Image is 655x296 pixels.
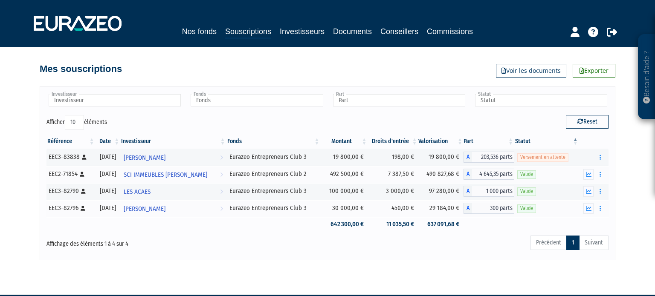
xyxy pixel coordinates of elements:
div: [DATE] [98,187,117,195]
div: Eurazeo Entrepreneurs Club 3 [229,204,318,213]
span: SCI IMMEUBLES [PERSON_NAME] [124,167,207,183]
i: [Français] Personne physique [80,172,84,177]
td: 29 184,00 € [418,200,464,217]
th: Fonds: activer pour trier la colonne par ordre croissant [226,134,321,149]
div: EEC3-82790 [49,187,92,195]
div: [DATE] [98,170,117,178]
th: Référence : activer pour trier la colonne par ordre croissant [46,134,95,149]
td: 100 000,00 € [321,183,368,200]
a: Exporter [573,64,615,78]
a: Conseillers [380,26,418,37]
i: Voir l'investisseur [220,150,223,166]
a: Commissions [427,26,473,37]
span: 203,536 parts [472,152,514,163]
select: Afficheréléments [65,115,84,129]
th: Investisseur: activer pour trier la colonne par ordre croissant [120,134,226,149]
div: Eurazeo Entrepreneurs Club 3 [229,187,318,195]
i: Voir l'investisseur [220,167,223,183]
span: Valide [517,204,536,213]
th: Montant: activer pour trier la colonne par ordre croissant [321,134,368,149]
div: A - Eurazeo Entrepreneurs Club 3 [464,186,514,197]
th: Droits d'entrée: activer pour trier la colonne par ordre croissant [368,134,418,149]
i: Voir l'investisseur [220,184,223,200]
div: Eurazeo Entrepreneurs Club 2 [229,170,318,178]
a: SCI IMMEUBLES [PERSON_NAME] [120,166,226,183]
span: 4 645,35 parts [472,169,514,180]
div: Eurazeo Entrepreneurs Club 3 [229,152,318,161]
a: Souscriptions [225,26,271,39]
td: 11 035,50 € [368,217,418,232]
span: LES ACAES [124,184,151,200]
i: [Français] Personne physique [82,155,87,160]
td: 198,00 € [368,149,418,166]
a: LES ACAES [120,183,226,200]
i: [Français] Personne physique [81,206,85,211]
span: 300 parts [472,203,514,214]
span: Valide [517,187,536,195]
td: 642 300,00 € [321,217,368,232]
span: 1 000 parts [472,186,514,197]
a: 1 [566,236,580,250]
td: 3 000,00 € [368,183,418,200]
span: A [464,152,472,163]
button: Reset [566,115,609,129]
span: A [464,169,472,180]
i: [Français] Personne physique [81,189,86,194]
a: Voir les documents [496,64,566,78]
div: A - Eurazeo Entrepreneurs Club 2 [464,169,514,180]
div: A - Eurazeo Entrepreneurs Club 3 [464,152,514,163]
td: 637 091,68 € [418,217,464,232]
td: 492 500,00 € [321,166,368,183]
th: Part: activer pour trier la colonne par ordre croissant [464,134,514,149]
span: A [464,186,472,197]
div: EEC2-71854 [49,170,92,178]
span: Valide [517,170,536,178]
td: 19 800,00 € [418,149,464,166]
a: Documents [333,26,372,37]
div: Affichage des éléments 1 à 4 sur 4 [46,235,273,248]
span: Versement en attente [517,153,568,161]
h4: Mes souscriptions [40,64,122,74]
th: Valorisation: activer pour trier la colonne par ordre croissant [418,134,464,149]
td: 450,00 € [368,200,418,217]
span: [PERSON_NAME] [124,201,165,217]
div: EEC3-83838 [49,152,92,161]
a: Nos fonds [182,26,217,37]
div: [DATE] [98,152,117,161]
a: Investisseurs [280,26,325,37]
img: 1732889491-logotype_eurazeo_blanc_rvb.png [34,16,122,31]
p: Besoin d'aide ? [642,39,652,115]
td: 7 387,50 € [368,166,418,183]
td: 30 000,00 € [321,200,368,217]
label: Afficher éléments [46,115,107,129]
th: Statut : activer pour trier la colonne par ordre d&eacute;croissant [514,134,579,149]
div: A - Eurazeo Entrepreneurs Club 3 [464,203,514,214]
th: Date: activer pour trier la colonne par ordre croissant [95,134,120,149]
span: [PERSON_NAME] [124,150,165,166]
a: [PERSON_NAME] [120,149,226,166]
i: Voir l'investisseur [220,201,223,217]
td: 490 827,68 € [418,166,464,183]
a: [PERSON_NAME] [120,200,226,217]
div: [DATE] [98,204,117,213]
td: 97 280,00 € [418,183,464,200]
span: A [464,203,472,214]
td: 19 800,00 € [321,149,368,166]
div: EEC3-82796 [49,204,92,213]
